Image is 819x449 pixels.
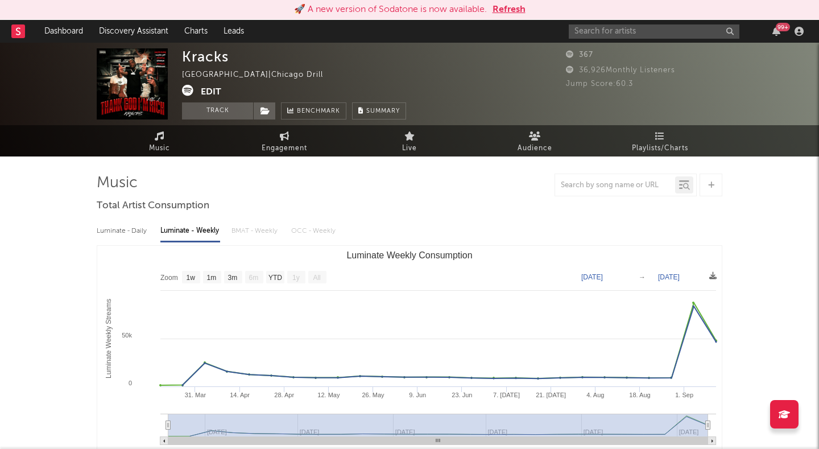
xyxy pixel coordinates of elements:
[176,20,216,43] a: Charts
[230,392,250,398] text: 14. Apr
[313,274,320,282] text: All
[569,24,739,39] input: Search for artists
[297,105,340,118] span: Benchmark
[160,221,220,241] div: Luminate - Weekly
[632,142,688,155] span: Playlists/Charts
[36,20,91,43] a: Dashboard
[675,392,693,398] text: 1. Sep
[97,199,209,213] span: Total Artist Consumption
[185,392,206,398] text: 31. Mar
[228,274,238,282] text: 3m
[317,392,340,398] text: 12. May
[182,48,229,65] div: Kracks
[292,274,300,282] text: 1y
[262,142,307,155] span: Engagement
[160,274,178,282] text: Zoom
[518,142,552,155] span: Audience
[129,380,132,386] text: 0
[472,125,597,156] a: Audience
[91,20,176,43] a: Discovery Assistant
[493,3,526,17] button: Refresh
[281,102,346,120] a: Benchmark
[149,142,170,155] span: Music
[346,250,472,260] text: Luminate Weekly Consumption
[772,27,780,36] button: 99+
[586,392,604,398] text: 4. Aug
[402,142,417,155] span: Live
[581,273,603,281] text: [DATE]
[216,20,252,43] a: Leads
[536,392,566,398] text: 21. [DATE]
[122,332,132,339] text: 50k
[222,125,347,156] a: Engagement
[201,85,221,99] button: Edit
[207,274,217,282] text: 1m
[294,3,487,17] div: 🚀 A new version of Sodatone is now available.
[182,68,336,82] div: [GEOGRAPHIC_DATA] | Chicago Drill
[452,392,472,398] text: 23. Jun
[347,125,472,156] a: Live
[493,392,520,398] text: 7. [DATE]
[566,51,593,59] span: 367
[182,102,253,120] button: Track
[566,67,675,74] span: 36,926 Monthly Listeners
[366,108,400,114] span: Summary
[249,274,259,282] text: 6m
[629,392,650,398] text: 18. Aug
[597,125,722,156] a: Playlists/Charts
[658,273,680,281] text: [DATE]
[555,181,675,190] input: Search by song name or URL
[639,273,646,281] text: →
[352,102,406,120] button: Summary
[566,80,633,88] span: Jump Score: 60.3
[268,274,282,282] text: YTD
[274,392,294,398] text: 28. Apr
[362,392,384,398] text: 26. May
[97,125,222,156] a: Music
[187,274,196,282] text: 1w
[409,392,426,398] text: 9. Jun
[105,299,113,378] text: Luminate Weekly Streams
[97,221,149,241] div: Luminate - Daily
[776,23,790,31] div: 99 +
